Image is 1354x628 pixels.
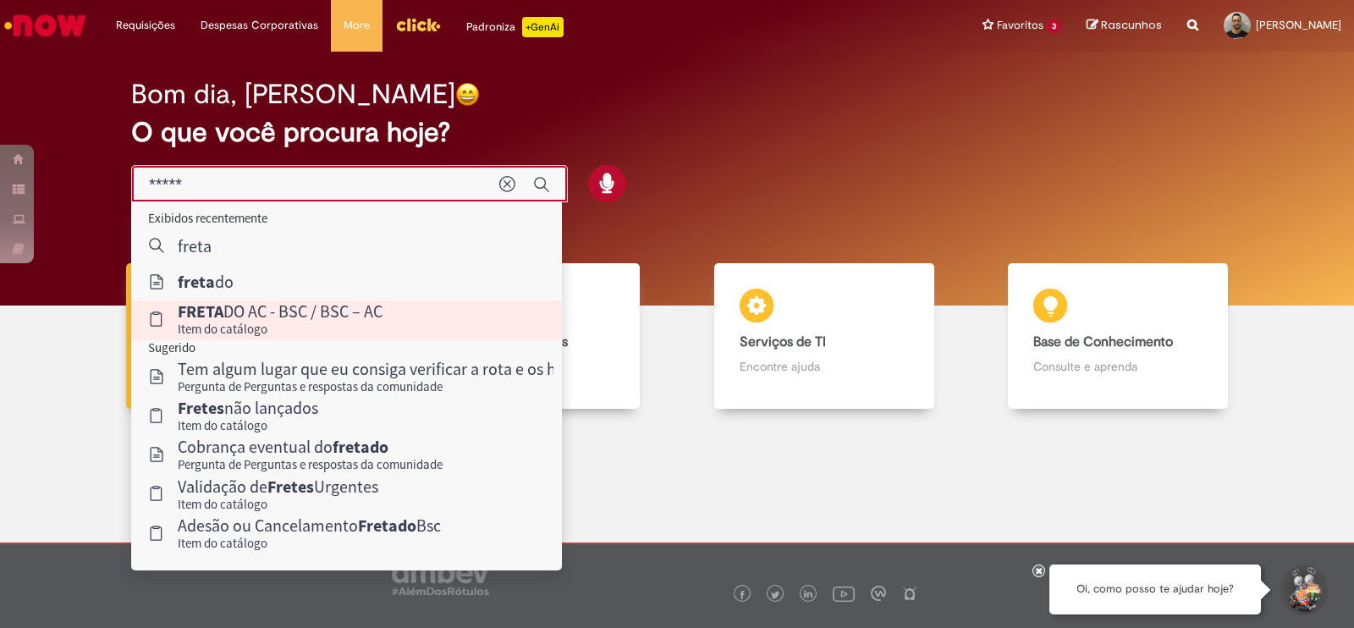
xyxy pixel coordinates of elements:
span: Requisições [116,17,175,34]
img: happy-face.png [455,82,480,107]
div: Oi, como posso te ajudar hoje? [1049,565,1261,614]
b: Serviços de TI [740,333,826,350]
img: logo_footer_linkedin.png [804,590,812,600]
a: Rascunhos [1087,18,1162,34]
span: More [344,17,370,34]
img: logo_footer_workplace.png [871,586,886,601]
img: logo_footer_ambev_rotulo_gray.png [392,561,489,595]
img: logo_footer_facebook.png [738,591,746,599]
img: logo_footer_naosei.png [902,586,917,601]
span: Favoritos [997,17,1043,34]
h2: Bom dia, [PERSON_NAME] [131,80,455,109]
div: Padroniza [466,17,564,37]
b: Base de Conhecimento [1033,333,1173,350]
button: Iniciar Conversa de Suporte [1278,565,1329,615]
h2: O que você procura hoje? [131,118,1223,147]
span: [PERSON_NAME] [1256,18,1341,32]
a: Base de Conhecimento Consulte e aprenda [971,263,1266,410]
p: Encontre ajuda [740,358,909,375]
img: logo_footer_youtube.png [833,582,855,604]
a: Serviços de TI Encontre ajuda [677,263,971,410]
img: ServiceNow [2,8,89,42]
p: Consulte e aprenda [1033,358,1203,375]
img: logo_footer_twitter.png [771,591,779,599]
p: +GenAi [522,17,564,37]
span: Despesas Corporativas [201,17,318,34]
span: Rascunhos [1101,17,1162,33]
img: click_logo_yellow_360x200.png [395,12,441,37]
span: 3 [1047,19,1061,34]
a: Tirar dúvidas Tirar dúvidas com Lupi Assist e Gen Ai [89,263,383,410]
